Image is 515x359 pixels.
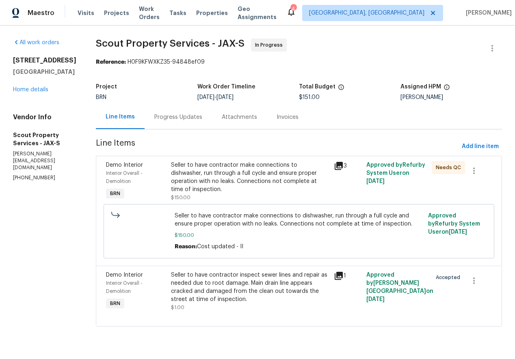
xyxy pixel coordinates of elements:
[366,272,433,302] span: Approved by [PERSON_NAME][GEOGRAPHIC_DATA] on
[366,297,385,302] span: [DATE]
[139,5,160,21] span: Work Orders
[106,113,135,121] div: Line Items
[463,9,512,17] span: [PERSON_NAME]
[96,95,106,100] span: BRN
[334,271,361,281] div: 1
[175,212,423,228] span: Seller to have contractor make connections to dishwasher, run through a full cycle and ensure pro...
[106,281,143,294] span: Interior Overall - Demolition
[154,113,202,121] div: Progress Updates
[104,9,129,17] span: Projects
[96,59,126,65] b: Reference:
[290,5,296,13] div: 4
[13,87,48,92] a: Home details
[444,84,450,95] span: The hpm assigned to this work order.
[197,244,243,249] span: Cost updated - II
[238,5,277,21] span: Geo Assignments
[400,84,441,90] h5: Assigned HPM
[299,95,320,100] span: $151.00
[175,231,423,239] span: $150.00
[106,171,143,184] span: Interior Overall - Demolition
[175,244,197,249] span: Reason:
[171,195,190,200] span: $150.00
[299,84,335,90] h5: Total Budget
[78,9,94,17] span: Visits
[13,131,76,147] h5: Scout Property Services - JAX-S
[171,305,184,310] span: $1.00
[459,139,502,154] button: Add line item
[197,95,214,100] span: [DATE]
[222,113,257,121] div: Attachments
[96,139,459,154] span: Line Items
[107,299,123,307] span: BRN
[449,229,467,235] span: [DATE]
[400,95,502,100] div: [PERSON_NAME]
[96,39,245,48] span: Scout Property Services - JAX-S
[366,162,425,184] span: Approved by Refurby System User on
[13,113,76,121] h4: Vendor Info
[338,84,344,95] span: The total cost of line items that have been proposed by Opendoor. This sum includes line items th...
[106,162,143,168] span: Demo Interior
[13,150,76,171] p: [PERSON_NAME][EMAIL_ADDRESS][DOMAIN_NAME]
[13,174,76,181] p: [PHONE_NUMBER]
[334,161,361,171] div: 3
[13,68,76,76] h5: [GEOGRAPHIC_DATA]
[96,84,117,90] h5: Project
[197,84,255,90] h5: Work Order Timeline
[366,178,385,184] span: [DATE]
[169,10,186,16] span: Tasks
[197,95,234,100] span: -
[171,271,329,303] div: Seller to have contractor inspect sewer lines and repair as needed due to root damage. Main drain...
[13,40,59,45] a: All work orders
[171,161,329,193] div: Seller to have contractor make connections to dishwasher, run through a full cycle and ensure pro...
[28,9,54,17] span: Maestro
[13,56,76,64] h2: [STREET_ADDRESS]
[277,113,299,121] div: Invoices
[436,273,463,282] span: Accepted
[428,213,480,235] span: Approved by Refurby System User on
[309,9,424,17] span: [GEOGRAPHIC_DATA], [GEOGRAPHIC_DATA]
[216,95,234,100] span: [DATE]
[107,189,123,198] span: BRN
[106,272,143,278] span: Demo Interior
[196,9,228,17] span: Properties
[462,142,499,152] span: Add line item
[255,41,286,49] span: In Progress
[436,163,464,172] span: Needs QC
[96,58,502,66] div: H0F9KFWXKZ35-94848ef09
